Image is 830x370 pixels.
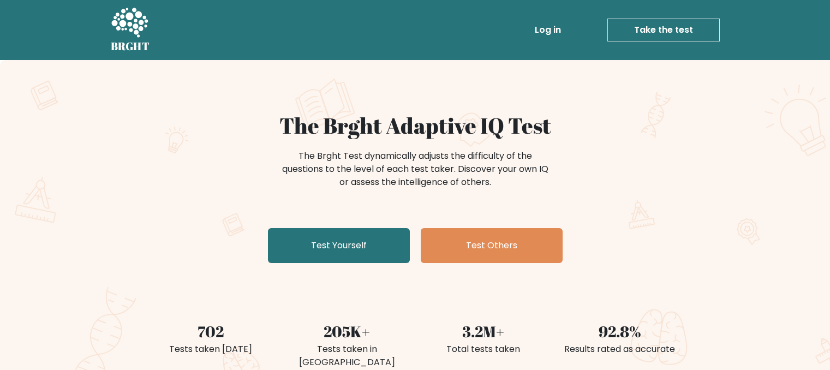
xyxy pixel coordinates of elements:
div: Tests taken [DATE] [149,343,272,356]
div: 205K+ [285,320,409,343]
a: Take the test [607,19,720,41]
div: The Brght Test dynamically adjusts the difficulty of the questions to the level of each test take... [279,150,552,189]
div: Results rated as accurate [558,343,682,356]
a: BRGHT [111,4,150,56]
div: Total tests taken [422,343,545,356]
div: 3.2M+ [422,320,545,343]
div: Tests taken in [GEOGRAPHIC_DATA] [285,343,409,369]
a: Test Yourself [268,228,410,263]
a: Log in [530,19,565,41]
h5: BRGHT [111,40,150,53]
div: 702 [149,320,272,343]
a: Test Others [421,228,563,263]
div: 92.8% [558,320,682,343]
h1: The Brght Adaptive IQ Test [149,112,682,139]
